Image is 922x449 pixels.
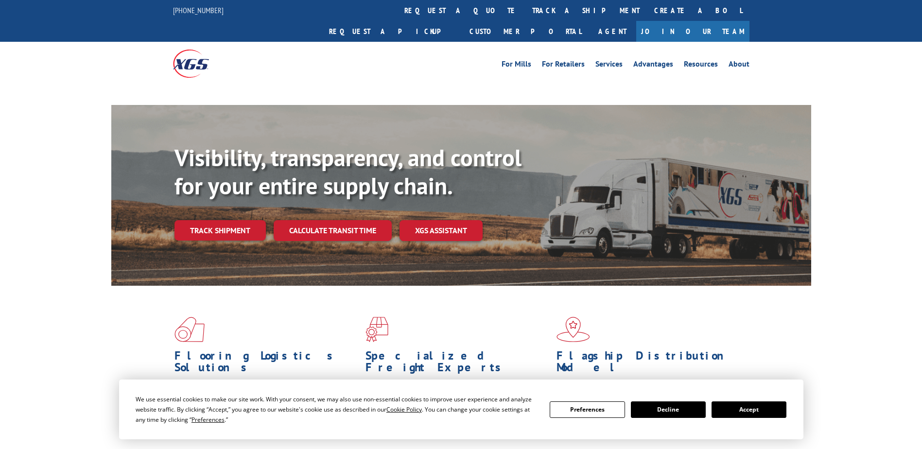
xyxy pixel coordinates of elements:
[365,350,549,378] h1: Specialized Freight Experts
[502,60,531,71] a: For Mills
[557,317,590,342] img: xgs-icon-flagship-distribution-model-red
[191,415,225,424] span: Preferences
[400,220,483,241] a: XGS ASSISTANT
[631,401,706,418] button: Decline
[712,401,786,418] button: Accept
[274,220,392,241] a: Calculate transit time
[462,21,589,42] a: Customer Portal
[542,60,585,71] a: For Retailers
[557,378,735,401] span: Our agile distribution network gives you nationwide inventory management on demand.
[174,378,358,413] span: As an industry carrier of choice, XGS has brought innovation and dedication to flooring logistics...
[365,317,388,342] img: xgs-icon-focused-on-flooring-red
[322,21,462,42] a: Request a pickup
[386,405,422,414] span: Cookie Policy
[589,21,636,42] a: Agent
[174,317,205,342] img: xgs-icon-total-supply-chain-intelligence-red
[595,60,623,71] a: Services
[550,401,625,418] button: Preferences
[633,60,673,71] a: Advantages
[729,60,749,71] a: About
[684,60,718,71] a: Resources
[119,380,803,439] div: Cookie Consent Prompt
[174,220,266,241] a: Track shipment
[365,378,549,421] p: From overlength loads to delicate cargo, our experienced staff knows the best way to move your fr...
[173,5,224,15] a: [PHONE_NUMBER]
[174,142,522,201] b: Visibility, transparency, and control for your entire supply chain.
[136,394,538,425] div: We use essential cookies to make our site work. With your consent, we may also use non-essential ...
[174,350,358,378] h1: Flooring Logistics Solutions
[557,350,740,378] h1: Flagship Distribution Model
[636,21,749,42] a: Join Our Team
